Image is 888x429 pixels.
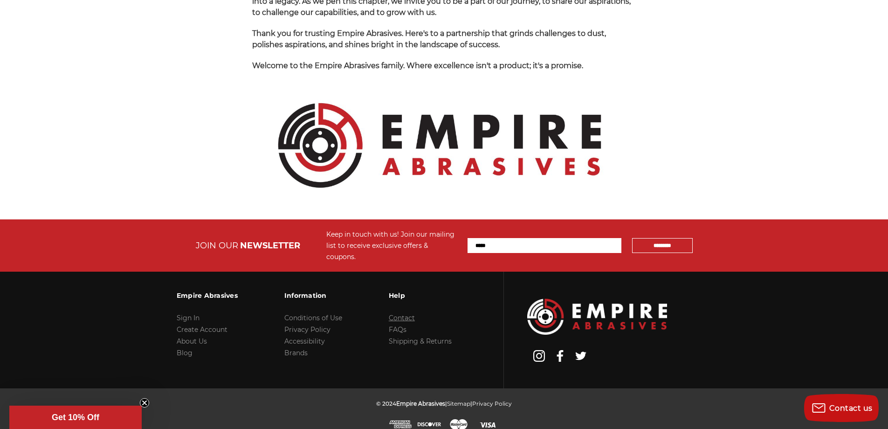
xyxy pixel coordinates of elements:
[252,81,627,210] img: Empire Abrasives Official Logo - Premium Quality Abrasives Supplier
[284,325,330,334] a: Privacy Policy
[284,349,308,357] a: Brands
[376,398,512,409] p: © 2024 | |
[284,314,342,322] a: Conditions of Use
[52,413,99,422] span: Get 10% Off
[140,398,149,408] button: Close teaser
[9,406,142,429] div: Get 10% OffClose teaser
[177,286,238,305] h3: Empire Abrasives
[252,61,583,70] span: Welcome to the Empire Abrasives family. Where excellence isn't a product; it's a promise.
[177,349,193,357] a: Blog
[447,400,470,407] a: Sitemap
[527,299,667,335] img: Empire Abrasives Logo Image
[284,286,342,305] h3: Information
[240,240,300,251] span: NEWSLETTER
[284,337,325,345] a: Accessibility
[326,229,458,262] div: Keep in touch with us! Join our mailing list to receive exclusive offers & coupons.
[196,240,238,251] span: JOIN OUR
[472,400,512,407] a: Privacy Policy
[389,337,452,345] a: Shipping & Returns
[177,325,227,334] a: Create Account
[389,314,415,322] a: Contact
[804,394,879,422] button: Contact us
[389,286,452,305] h3: Help
[177,314,200,322] a: Sign In
[396,400,445,407] span: Empire Abrasives
[177,337,207,345] a: About Us
[829,404,873,413] span: Contact us
[252,29,606,49] span: Thank you for trusting Empire Abrasives. Here's to a partnership that grinds challenges to dust, ...
[389,325,406,334] a: FAQs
